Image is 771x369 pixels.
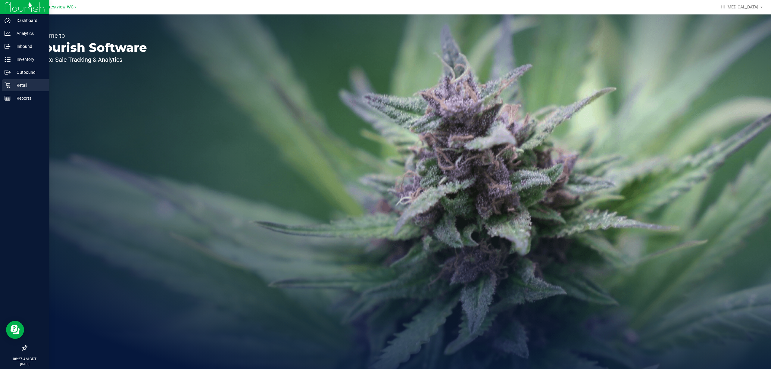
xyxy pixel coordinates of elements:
inline-svg: Inventory [5,56,11,62]
p: Seed-to-Sale Tracking & Analytics [33,57,147,63]
p: Inbound [11,43,47,50]
inline-svg: Outbound [5,69,11,75]
inline-svg: Reports [5,95,11,101]
span: Hi, [MEDICAL_DATA]! [721,5,760,9]
iframe: Resource center [6,321,24,339]
p: Dashboard [11,17,47,24]
p: Retail [11,82,47,89]
inline-svg: Analytics [5,30,11,36]
p: Analytics [11,30,47,37]
span: Crestview WC [46,5,73,10]
p: Welcome to [33,33,147,39]
inline-svg: Retail [5,82,11,88]
p: 08:27 AM CDT [3,356,47,362]
p: Inventory [11,56,47,63]
p: Outbound [11,69,47,76]
p: Flourish Software [33,42,147,54]
inline-svg: Inbound [5,43,11,49]
inline-svg: Dashboard [5,17,11,23]
p: Reports [11,95,47,102]
p: [DATE] [3,362,47,366]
